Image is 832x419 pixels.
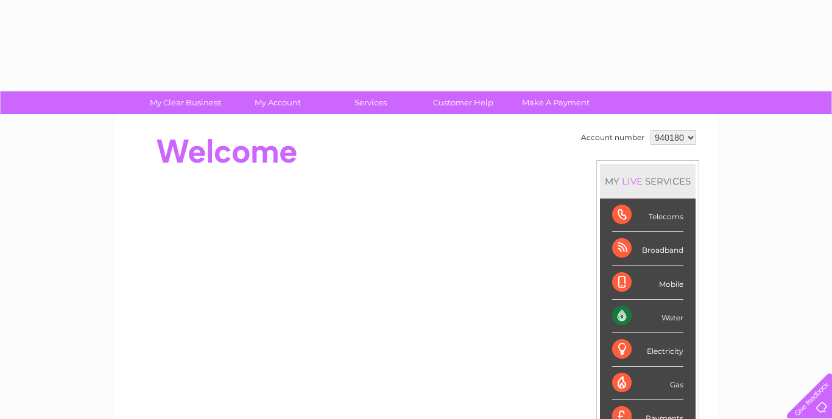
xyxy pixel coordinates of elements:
div: Water [612,300,683,333]
a: My Clear Business [135,91,236,114]
a: Make A Payment [506,91,606,114]
div: Electricity [612,333,683,367]
div: Mobile [612,266,683,300]
a: Services [320,91,421,114]
a: My Account [228,91,328,114]
div: Broadband [612,232,683,266]
div: LIVE [619,175,645,187]
div: MY SERVICES [600,164,696,199]
div: Gas [612,367,683,400]
a: Customer Help [413,91,513,114]
div: Telecoms [612,199,683,232]
td: Account number [578,127,647,148]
